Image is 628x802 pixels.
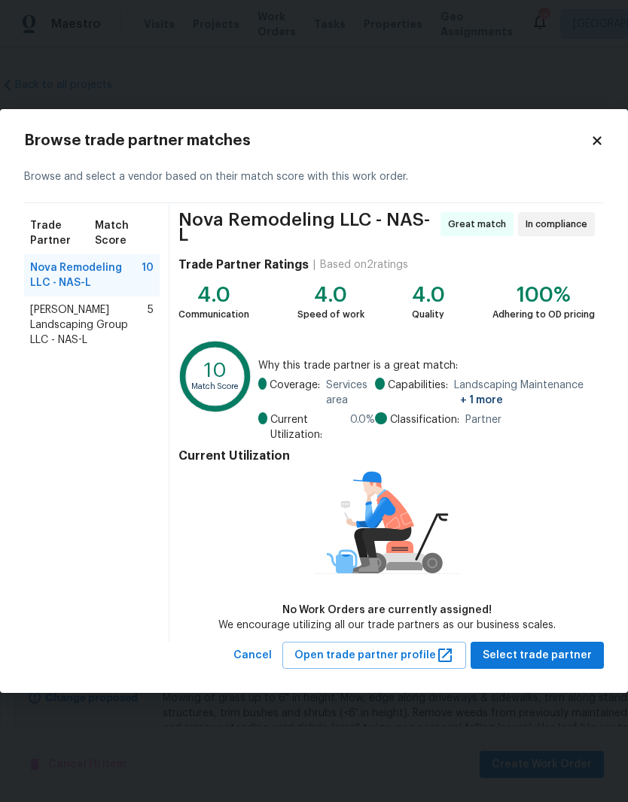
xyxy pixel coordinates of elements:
span: Current Utilization: [270,412,344,442]
div: We encourage utilizing all our trade partners as our business scales. [218,618,556,633]
h4: Trade Partner Ratings [178,257,309,272]
span: In compliance [526,217,593,232]
div: 4.0 [412,287,445,302]
div: Based on 2 ratings [320,257,408,272]
span: Why this trade partner is a great match: [258,358,595,373]
span: + 1 more [460,395,503,406]
div: | [309,257,320,272]
span: Partner [465,412,501,427]
div: Quality [412,307,445,322]
text: Match Score [191,382,239,390]
span: Services area [326,378,375,408]
div: Adhering to OD pricing [492,307,595,322]
div: Communication [178,307,249,322]
div: Browse and select a vendor based on their match score with this work order. [24,151,604,203]
span: Classification: [390,412,459,427]
div: Speed of work [297,307,364,322]
span: 0.0 % [350,412,375,442]
span: Great match [448,217,512,232]
span: Trade Partner [30,218,95,248]
span: Nova Remodeling LLC - NAS-L [178,212,436,242]
span: Capabilities: [388,378,448,408]
span: Nova Remodeling LLC - NAS-L [30,260,142,290]
h2: Browse trade partner matches [24,133,590,148]
div: 100% [492,287,595,302]
span: 5 [148,302,154,348]
span: 10 [142,260,154,290]
div: 4.0 [297,287,364,302]
span: Landscaping Maintenance [454,378,595,408]
button: Cancel [227,642,278,670]
button: Select trade partner [471,642,604,670]
span: Coverage: [270,378,320,408]
span: Cancel [233,646,272,665]
span: Match Score [95,218,154,248]
div: No Work Orders are currently assigned! [218,603,556,618]
h4: Current Utilization [178,448,595,463]
span: Select trade partner [483,646,592,665]
span: [PERSON_NAME] Landscaping Group LLC - NAS-L [30,302,148,348]
button: Open trade partner profile [282,642,466,670]
text: 10 [204,360,227,380]
span: Open trade partner profile [294,646,454,665]
div: 4.0 [178,287,249,302]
